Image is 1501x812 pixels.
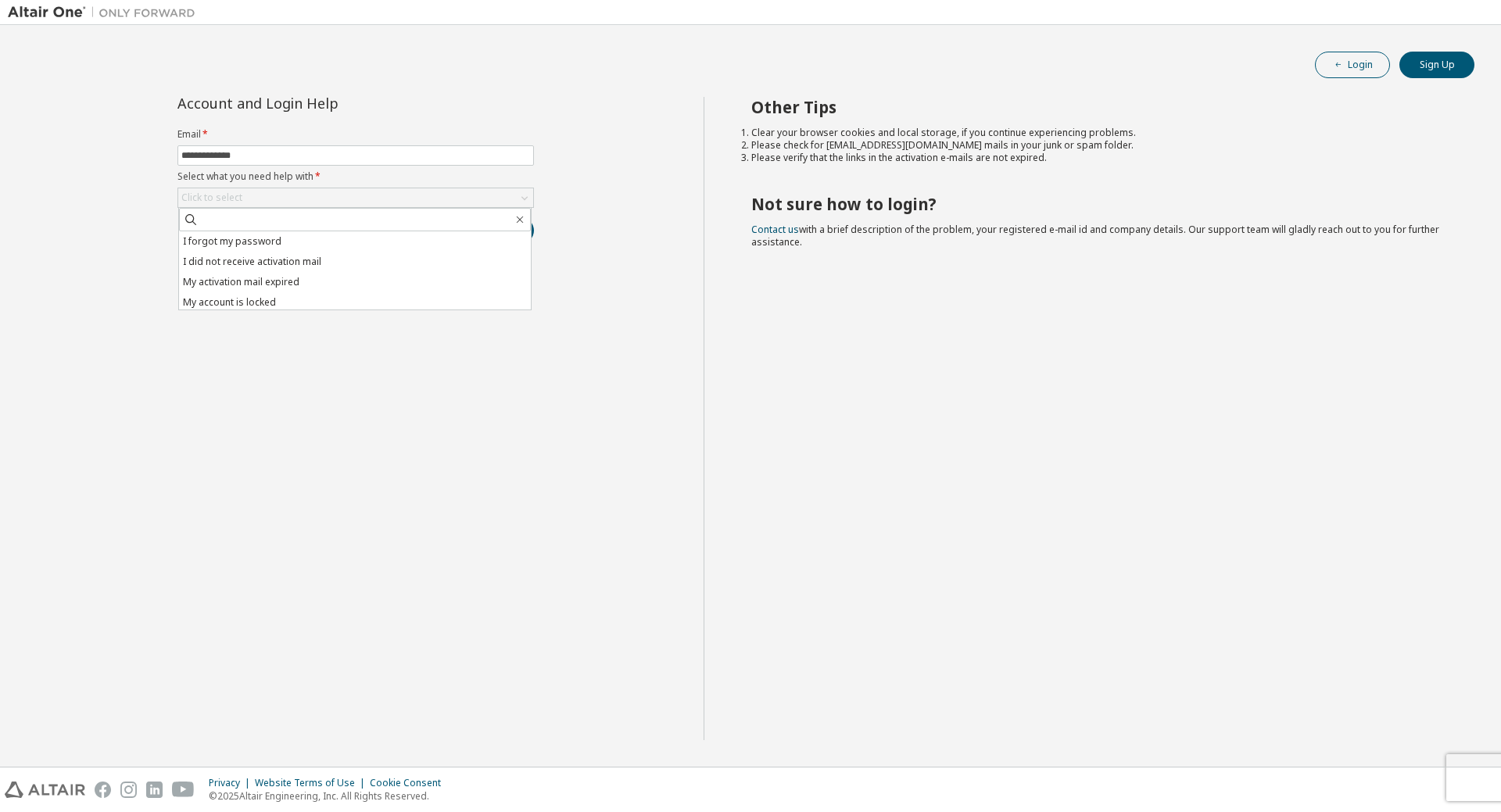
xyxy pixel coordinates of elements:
a: Contact us [751,223,799,236]
div: Click to select [181,191,242,204]
h2: Other Tips [751,97,1447,117]
img: altair_logo.svg [5,782,85,798]
div: Website Terms of Use [255,777,370,789]
button: Login [1315,52,1390,78]
div: Click to select [178,188,533,207]
div: Account and Login Help [177,97,463,109]
li: I forgot my password [179,231,531,252]
div: Cookie Consent [370,777,450,789]
li: Please verify that the links in the activation e-mails are not expired. [751,152,1447,164]
button: Sign Up [1399,52,1474,78]
p: © 2025 Altair Engineering, Inc. All Rights Reserved. [209,789,450,803]
img: Altair One [8,5,203,20]
h2: Not sure how to login? [751,194,1447,214]
img: facebook.svg [95,782,111,798]
div: Privacy [209,777,255,789]
label: Email [177,128,534,141]
span: with a brief description of the problem, your registered e-mail id and company details. Our suppo... [751,223,1439,249]
img: youtube.svg [172,782,195,798]
img: instagram.svg [120,782,137,798]
label: Select what you need help with [177,170,534,183]
li: Clear your browser cookies and local storage, if you continue experiencing problems. [751,127,1447,139]
img: linkedin.svg [146,782,163,798]
li: Please check for [EMAIL_ADDRESS][DOMAIN_NAME] mails in your junk or spam folder. [751,139,1447,152]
